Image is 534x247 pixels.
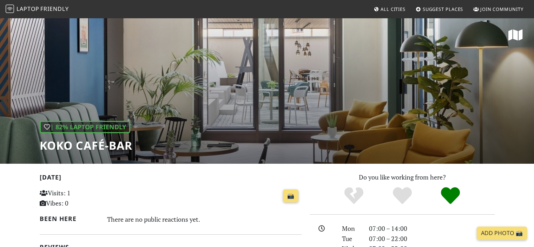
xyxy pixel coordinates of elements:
a: 📸 [283,189,298,203]
h2: Been here [40,215,99,222]
p: Visits: 1 Vibes: 0 [40,188,121,208]
div: Tue [338,234,364,244]
span: Friendly [40,5,68,13]
div: No [330,186,378,206]
div: Mon [338,223,364,234]
h2: [DATE] [40,174,302,184]
span: Join Community [480,6,523,12]
a: LaptopFriendly LaptopFriendly [6,3,69,15]
a: Add Photo 📸 [477,227,527,240]
a: Join Community [470,3,526,15]
span: All Cities [381,6,406,12]
div: 07:00 – 22:00 [365,234,499,244]
h1: koko café-bar [40,139,132,152]
div: | 82% Laptop Friendly [40,121,130,133]
span: Laptop [17,5,39,13]
div: There are no public reactions yet. [107,214,302,225]
div: Definitely! [426,186,475,206]
div: 07:00 – 14:00 [365,223,499,234]
a: Suggest Places [413,3,466,15]
a: All Cities [371,3,408,15]
span: Suggest Places [423,6,463,12]
img: LaptopFriendly [6,5,14,13]
div: Yes [378,186,427,206]
p: Do you like working from here? [310,172,495,182]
